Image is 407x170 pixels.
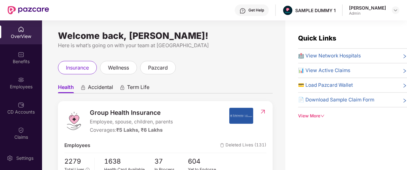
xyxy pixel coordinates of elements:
span: 📊 View Active Claims [298,67,350,74]
img: svg+xml;base64,PHN2ZyBpZD0iRHJvcGRvd24tMzJ4MzIiIHhtbG5zPSJodHRwOi8vd3d3LnczLm9yZy8yMDAwL3N2ZyIgd2... [393,8,398,13]
img: svg+xml;base64,PHN2ZyBpZD0iSG9tZSIgeG1sbnM9Imh0dHA6Ly93d3cudzMub3JnLzIwMDAvc3ZnIiB3aWR0aD0iMjAiIG... [18,26,24,33]
div: [PERSON_NAME] [349,5,386,11]
span: right [402,53,407,60]
span: right [402,97,407,104]
img: svg+xml;base64,PHN2ZyBpZD0iSGVscC0zMngzMiIgeG1sbnM9Imh0dHA6Ly93d3cudzMub3JnLzIwMDAvc3ZnIiB3aWR0aD... [239,8,246,14]
div: SAMPLE DUMMY 1 [295,7,336,13]
div: View More [298,113,407,119]
div: Settings [14,155,35,161]
img: svg+xml;base64,PHN2ZyBpZD0iU2V0dGluZy0yMHgyMCIgeG1sbnM9Imh0dHA6Ly93d3cudzMub3JnLzIwMDAvc3ZnIiB3aW... [7,155,13,161]
span: down [320,114,325,118]
span: pazcard [148,64,168,72]
span: Employee, spouse, children, parents [90,118,173,126]
span: ₹5 Lakhs, ₹6 Lakhs [116,127,163,133]
div: Welcome back, [PERSON_NAME]! [58,33,273,38]
span: Term Life [127,84,149,93]
span: Group Health Insurance [90,108,173,117]
span: 604 [188,156,222,167]
img: svg+xml;base64,PHN2ZyBpZD0iRW1wbG95ZWVzIiB4bWxucz0iaHR0cDovL3d3dy53My5vcmcvMjAwMC9zdmciIHdpZHRoPS... [18,77,24,83]
span: 💳 Load Pazcard Wallet [298,81,353,89]
img: deleteIcon [220,143,224,147]
img: RedirectIcon [260,108,266,115]
span: 📄 Download Sample Claim Form [298,96,374,104]
div: Admin [349,11,386,16]
span: Health [58,84,74,93]
span: 🏥 View Network Hospitals [298,52,361,60]
span: Employees [64,142,90,149]
div: animation [119,85,125,90]
span: 1638 [104,156,154,167]
img: Pazcare_Alternative_logo-01-01.png [283,6,292,15]
div: Get Help [248,8,264,13]
span: right [402,83,407,89]
img: svg+xml;base64,PHN2ZyBpZD0iQ0RfQWNjb3VudHMiIGRhdGEtbmFtZT0iQ0QgQWNjb3VudHMiIHhtbG5zPSJodHRwOi8vd3... [18,102,24,108]
img: insurerIcon [229,108,253,124]
img: svg+xml;base64,PHN2ZyBpZD0iQ2xhaW0iIHhtbG5zPSJodHRwOi8vd3d3LnczLm9yZy8yMDAwL3N2ZyIgd2lkdGg9IjIwIi... [18,127,24,133]
img: svg+xml;base64,PHN2ZyBpZD0iQmVuZWZpdHMiIHhtbG5zPSJodHRwOi8vd3d3LnczLm9yZy8yMDAwL3N2ZyIgd2lkdGg9Ij... [18,51,24,58]
span: Accidental [88,84,113,93]
span: Deleted Lives (131) [220,142,266,149]
span: 37 [154,156,188,167]
img: New Pazcare Logo [8,6,49,14]
span: insurance [66,64,89,72]
div: animation [80,85,86,90]
div: Here is what’s going on with your team at [GEOGRAPHIC_DATA] [58,41,273,49]
img: logo [64,111,83,130]
span: Quick Links [298,34,336,42]
span: right [402,68,407,74]
span: wellness [108,64,129,72]
div: Coverages: [90,126,173,134]
span: 2279 [64,156,89,167]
